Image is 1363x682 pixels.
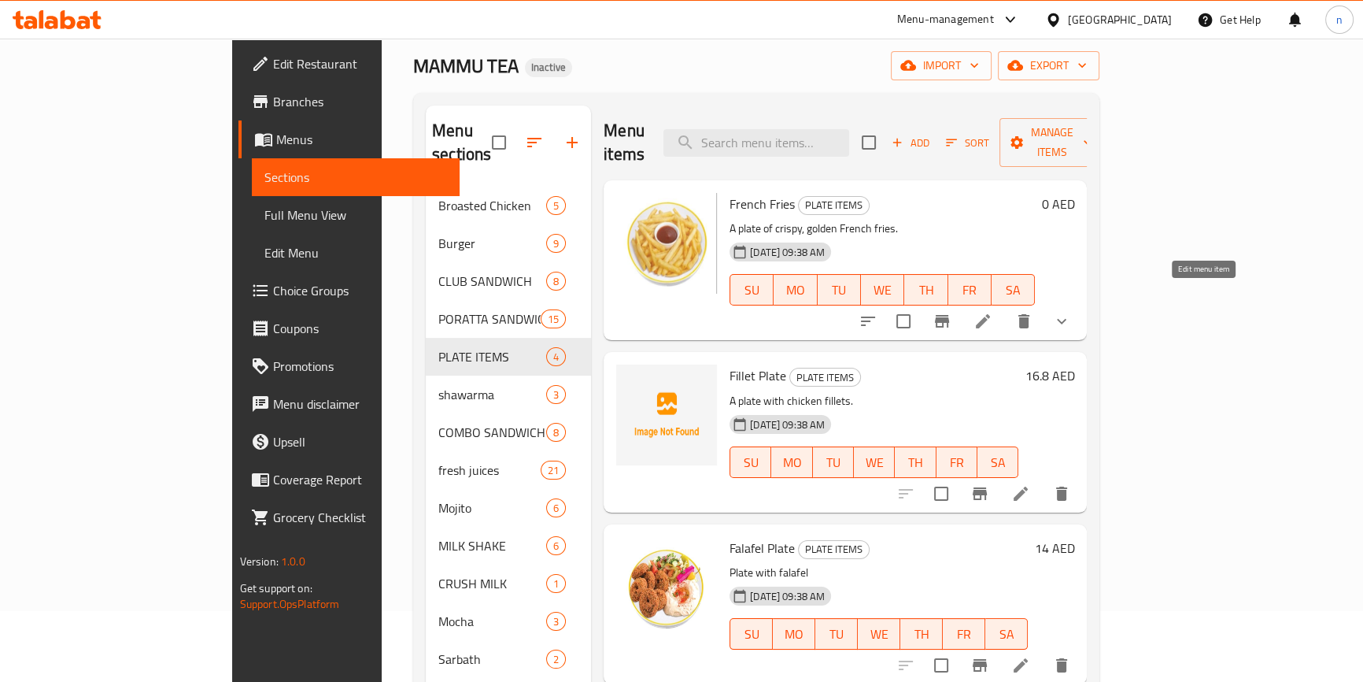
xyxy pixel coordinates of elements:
[238,272,460,309] a: Choice Groups
[547,198,565,213] span: 5
[547,387,565,402] span: 3
[238,45,460,83] a: Edit Restaurant
[546,536,566,555] div: items
[1043,475,1080,513] button: delete
[273,281,447,300] span: Choice Groups
[780,279,811,302] span: MO
[546,272,566,291] div: items
[925,649,958,682] span: Select to update
[616,193,717,294] img: French Fries
[1336,11,1343,28] span: n
[985,618,1028,650] button: SA
[546,385,566,404] div: items
[895,447,936,478] button: TH
[547,274,565,289] span: 8
[1068,11,1172,28] div: [GEOGRAPHIC_DATA]
[818,274,861,306] button: TU
[525,58,572,77] div: Inactive
[897,10,994,29] div: Menu-management
[438,423,546,442] div: COMBO SANDWICH
[547,652,565,667] span: 2
[864,623,894,646] span: WE
[849,302,887,340] button: sort-choices
[744,417,831,432] span: [DATE] 09:38 AM
[238,309,460,347] a: Coupons
[426,338,591,376] div: PLATE ITEMS4
[901,451,929,474] span: TH
[438,650,546,669] span: Sarbath
[1005,302,1043,340] button: delete
[789,368,861,387] div: PLATE ITEMS
[925,477,958,510] span: Select to update
[438,196,546,215] span: Broasted Chicken
[276,130,447,149] span: Menus
[955,279,985,302] span: FR
[819,451,848,474] span: TU
[911,279,941,302] span: TH
[948,274,992,306] button: FR
[546,574,566,593] div: items
[426,187,591,224] div: Broasted Chicken5
[737,279,767,302] span: SU
[936,131,999,155] span: Sort items
[889,134,932,152] span: Add
[438,499,546,517] span: Mojito
[426,300,591,338] div: PORATTA SANDWICH15
[730,536,795,560] span: Falafel Plate
[426,451,591,489] div: fresh juices21
[541,463,565,478] span: 21
[992,274,1035,306] button: SA
[546,650,566,669] div: items
[984,451,1012,474] span: SA
[730,274,774,306] button: SU
[525,61,572,74] span: Inactive
[923,302,961,340] button: Branch-specific-item
[942,131,993,155] button: Sort
[936,447,977,478] button: FR
[438,234,546,253] span: Burger
[799,540,869,558] span: PLATE ITEMS
[815,618,858,650] button: TU
[737,623,766,646] span: SU
[887,305,920,338] span: Select to update
[426,565,591,602] div: CRUSH MILK1
[999,118,1105,167] button: Manage items
[547,614,565,629] span: 3
[273,92,447,111] span: Branches
[799,196,869,214] span: PLATE ITEMS
[426,602,591,640] div: Mocha3
[426,489,591,527] div: Mojito6
[900,618,943,650] button: TH
[1052,312,1071,331] svg: Show Choices
[730,391,1018,411] p: A plate with chicken fillets.
[546,499,566,517] div: items
[891,51,992,80] button: import
[264,168,447,187] span: Sections
[273,470,447,489] span: Coverage Report
[778,451,806,474] span: MO
[553,124,591,161] button: Add section
[860,451,888,474] span: WE
[541,309,566,328] div: items
[438,574,546,593] div: CRUSH MILK
[730,364,786,387] span: Fillet Plate
[867,279,898,302] span: WE
[426,224,591,262] div: Burger9
[1041,193,1074,215] h6: 0 AED
[413,48,519,83] span: MAMMU TEA
[438,309,541,328] span: PORATTA SANDWICH
[438,272,546,291] span: CLUB SANDWICH
[264,206,447,224] span: Full Menu View
[943,451,971,474] span: FR
[432,119,492,166] h2: Menu sections
[861,274,904,306] button: WE
[238,423,460,461] a: Upsell
[281,551,305,572] span: 1.0.0
[438,347,546,366] span: PLATE ITEMS
[858,618,900,650] button: WE
[885,131,936,155] button: Add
